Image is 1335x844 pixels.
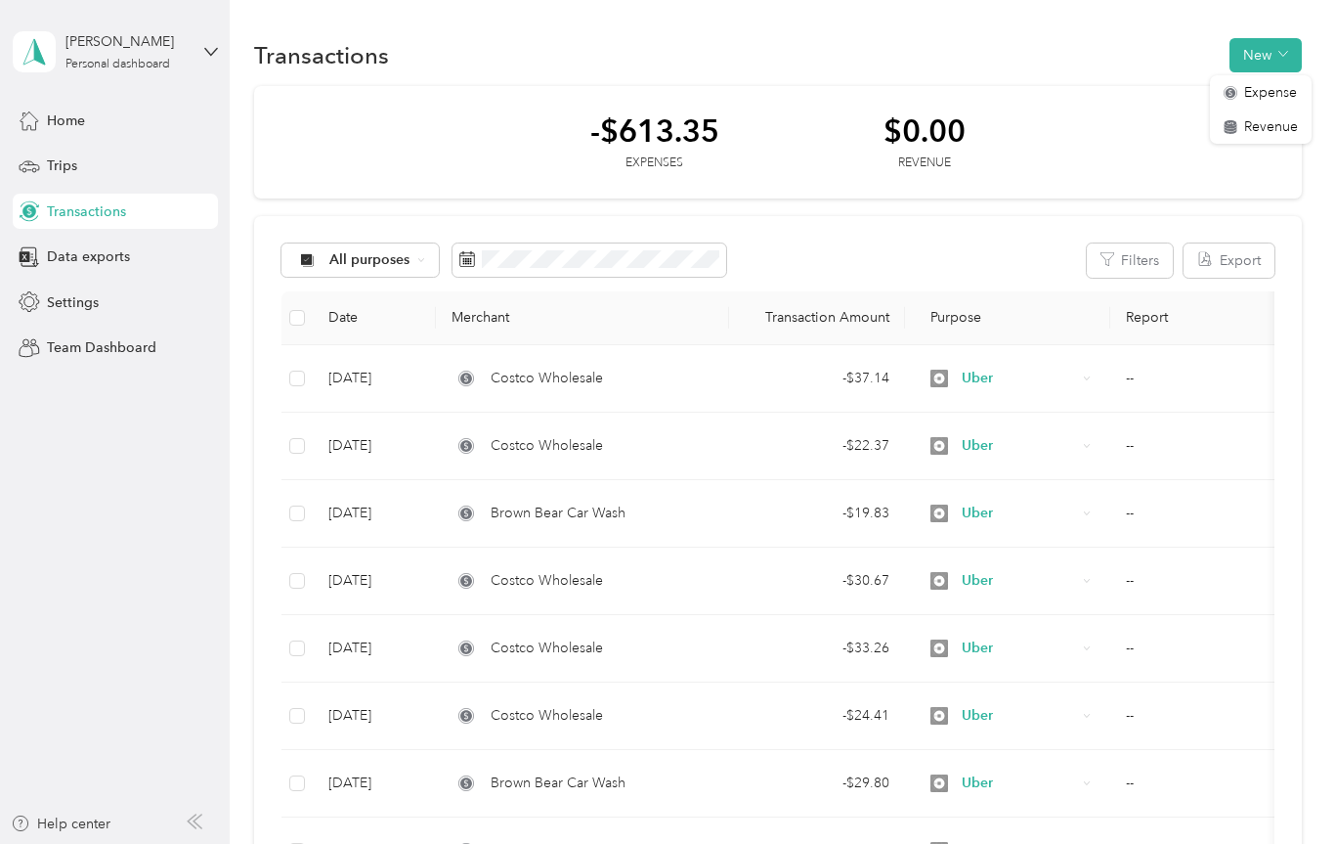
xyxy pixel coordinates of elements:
[65,31,188,52] div: [PERSON_NAME]
[47,246,130,267] span: Data exports
[1110,750,1306,818] td: --
[313,615,436,683] td: [DATE]
[254,45,389,66] h1: Transactions
[1110,615,1306,683] td: --
[883,155,966,172] div: Revenue
[1244,116,1298,137] span: Revenue
[745,638,889,659] div: - $33.26
[962,705,1076,727] span: Uber
[491,773,625,794] span: Brown Bear Car Wash
[930,370,948,387] img: Legacy Icon [Uber]
[313,413,436,480] td: [DATE]
[930,640,948,657] img: Legacy Icon [Uber]
[962,435,1076,457] span: Uber
[590,113,719,148] div: -$613.35
[47,201,126,222] span: Transactions
[962,368,1076,389] span: Uber
[313,548,436,615] td: [DATE]
[1184,244,1274,278] button: Export
[590,155,719,172] div: Expenses
[491,368,603,389] span: Costco Wholesale
[729,291,905,345] th: Transaction Amount
[329,253,410,267] span: All purposes
[930,572,948,590] img: Legacy Icon [Uber]
[1110,345,1306,413] td: --
[491,435,603,457] span: Costco Wholesale
[65,59,170,70] div: Personal dashboard
[1110,548,1306,615] td: --
[491,705,603,727] span: Costco Wholesale
[436,291,729,345] th: Merchant
[745,435,889,457] div: - $22.37
[491,638,603,659] span: Costco Wholesale
[47,292,99,313] span: Settings
[1110,413,1306,480] td: --
[1229,38,1302,72] button: New
[491,503,625,524] span: Brown Bear Car Wash
[313,480,436,548] td: [DATE]
[930,707,948,725] img: Legacy Icon [Uber]
[962,570,1076,592] span: Uber
[313,291,436,345] th: Date
[745,503,889,524] div: - $19.83
[962,638,1076,659] span: Uber
[745,570,889,592] div: - $30.67
[745,773,889,794] div: - $29.80
[47,111,85,131] span: Home
[491,570,603,592] span: Costco Wholesale
[745,368,889,389] div: - $37.14
[930,505,948,522] img: Legacy Icon [Uber]
[745,705,889,727] div: - $24.41
[1087,244,1173,278] button: Filters
[11,814,110,834] button: Help center
[962,503,1076,524] span: Uber
[1244,82,1297,103] span: Expense
[313,683,436,750] td: [DATE]
[930,437,948,455] img: Legacy Icon [Uber]
[930,775,948,792] img: Legacy Icon [Uber]
[47,155,77,176] span: Trips
[1226,734,1335,844] iframe: Everlance-gr Chat Button Frame
[1110,291,1306,345] th: Report
[1110,480,1306,548] td: --
[313,750,436,818] td: [DATE]
[1110,683,1306,750] td: --
[921,309,982,326] span: Purpose
[883,113,966,148] div: $0.00
[962,773,1076,794] span: Uber
[313,345,436,413] td: [DATE]
[47,337,156,358] span: Team Dashboard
